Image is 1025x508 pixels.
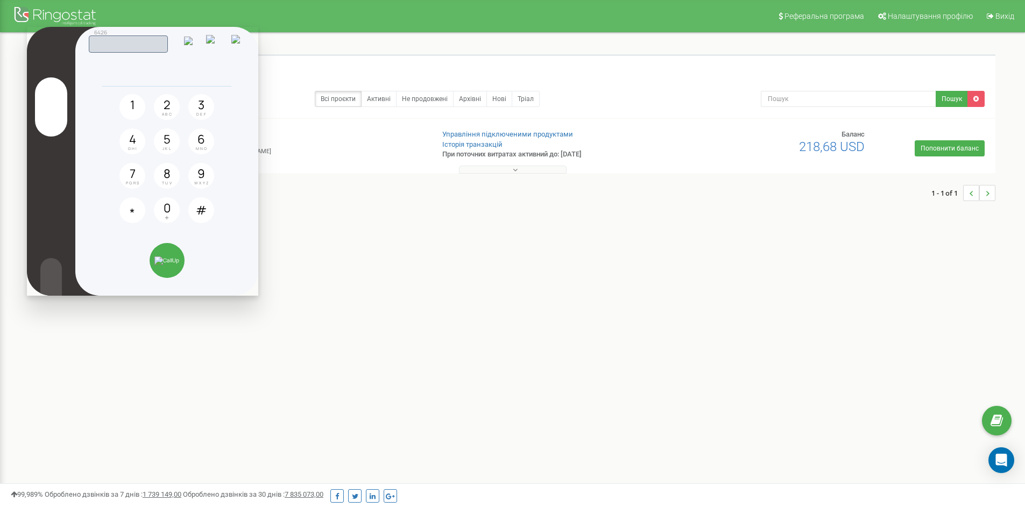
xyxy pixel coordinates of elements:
u: 1 739 149,00 [143,490,181,498]
span: Вихід [995,12,1014,20]
input: Пошук [761,91,936,107]
p: При поточних витратах активний до: [DATE] [442,149,666,160]
span: Реферальна програма [784,12,864,20]
span: 1 - 1 of 1 [931,185,963,201]
a: Нові [486,91,512,107]
a: Всі проєкти [315,91,362,107]
nav: ... [931,174,995,212]
a: Тріал [512,91,540,107]
p: [DOMAIN_NAME] [121,133,425,147]
a: Не продовжені [396,91,454,107]
span: 218,68 USD [799,139,865,154]
a: Історія транзакцій [442,140,503,148]
u: 7 835 073,00 [285,490,323,498]
span: Налаштування профілю [888,12,973,20]
a: Активні [361,91,397,107]
span: Оброблено дзвінків за 7 днів : [45,490,181,498]
span: Баланс [842,130,865,138]
span: 99,989% [11,490,43,498]
div: Open Intercom Messenger [988,447,1014,473]
span: Оброблено дзвінків за 30 днів : [183,490,323,498]
a: Поповнити баланс [915,140,985,156]
button: Пошук [936,91,968,107]
a: Управління підключеними продуктами [442,130,573,138]
a: Архівні [453,91,487,107]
